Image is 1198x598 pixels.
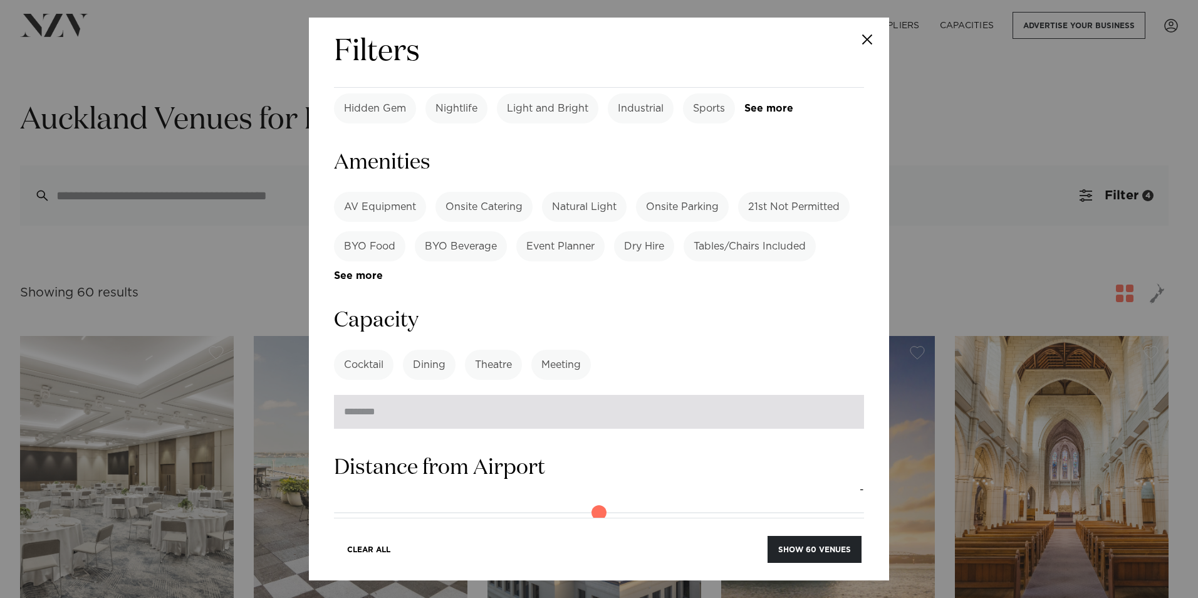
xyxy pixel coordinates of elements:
[636,192,729,222] label: Onsite Parking
[334,307,864,335] h3: Capacity
[415,231,507,261] label: BYO Beverage
[542,192,627,222] label: Natural Light
[860,482,864,498] output: -
[334,231,405,261] label: BYO Food
[497,93,598,123] label: Light and Bright
[403,350,456,380] label: Dining
[334,192,426,222] label: AV Equipment
[683,93,735,123] label: Sports
[334,149,864,177] h3: Amenities
[768,536,862,563] button: Show 60 venues
[334,454,864,482] h3: Distance from Airport
[608,93,674,123] label: Industrial
[684,231,816,261] label: Tables/Chairs Included
[614,231,674,261] label: Dry Hire
[738,192,850,222] label: 21st Not Permitted
[531,350,591,380] label: Meeting
[336,536,401,563] button: Clear All
[465,350,522,380] label: Theatre
[334,350,393,380] label: Cocktail
[845,18,889,61] button: Close
[334,93,416,123] label: Hidden Gem
[516,231,605,261] label: Event Planner
[435,192,533,222] label: Onsite Catering
[334,33,420,72] h2: Filters
[425,93,487,123] label: Nightlife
